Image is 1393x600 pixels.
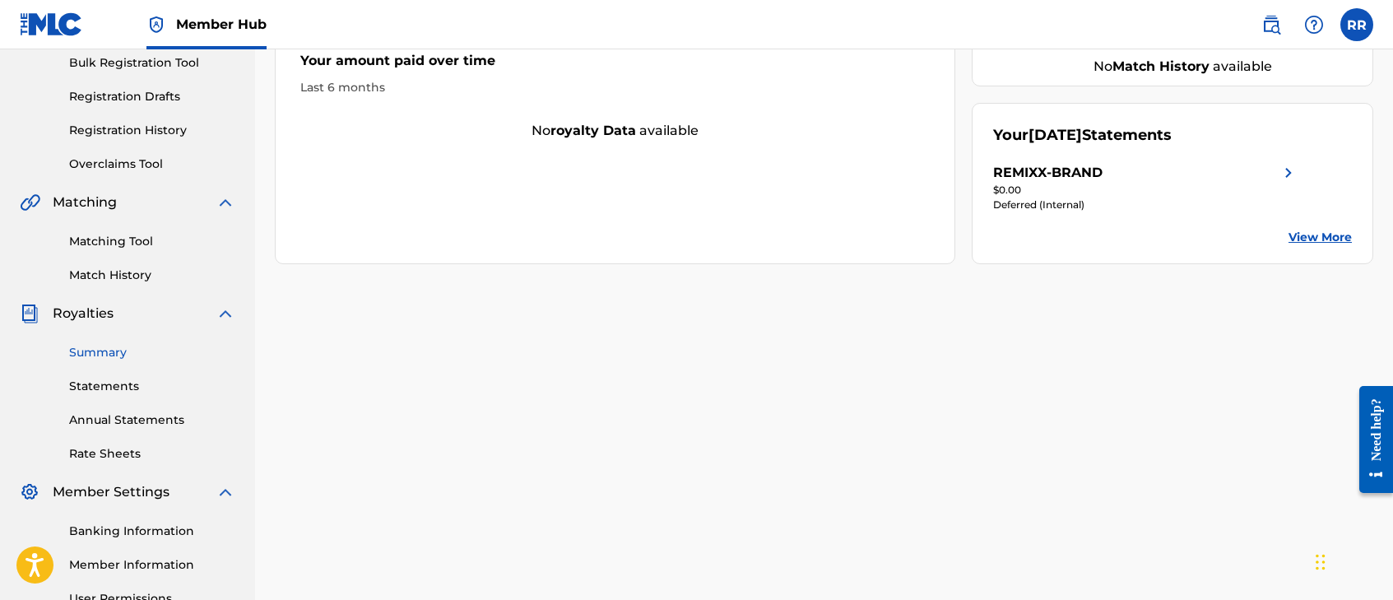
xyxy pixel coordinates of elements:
a: Matching Tool [69,233,235,250]
div: Your amount paid over time [300,51,930,79]
img: right chevron icon [1279,163,1298,183]
a: Overclaims Tool [69,156,235,173]
div: Help [1298,8,1330,41]
img: Matching [20,193,40,212]
img: expand [216,193,235,212]
a: Bulk Registration Tool [69,54,235,72]
div: Deferred (Internal) [993,198,1298,212]
img: expand [216,482,235,502]
img: Top Rightsholder [146,15,166,35]
a: Match History [69,267,235,284]
a: Summary [69,344,235,361]
div: Drag [1316,537,1326,587]
span: [DATE] [1028,126,1082,144]
a: Public Search [1255,8,1288,41]
a: Statements [69,378,235,395]
a: Annual Statements [69,412,235,429]
img: search [1261,15,1281,35]
a: Banking Information [69,523,235,540]
span: Member Settings [53,482,169,502]
div: $0.00 [993,183,1298,198]
div: Last 6 months [300,79,930,96]
a: Member Information [69,556,235,574]
img: MLC Logo [20,12,83,36]
span: Member Hub [176,15,267,34]
iframe: Resource Center [1347,374,1393,506]
span: Matching [53,193,117,212]
a: Registration Drafts [69,88,235,105]
img: Royalties [20,304,39,323]
img: Member Settings [20,482,39,502]
strong: royalty data [550,123,636,138]
img: help [1304,15,1324,35]
a: Rate Sheets [69,445,235,463]
div: No available [276,121,954,141]
iframe: Chat Widget [1311,521,1393,600]
a: View More [1289,229,1352,246]
span: Royalties [53,304,114,323]
a: REMIXX-BRANDright chevron icon$0.00Deferred (Internal) [993,163,1298,212]
div: User Menu [1340,8,1373,41]
div: Your Statements [993,124,1172,147]
img: expand [216,304,235,323]
strong: Match History [1112,58,1210,74]
div: REMIXX-BRAND [993,163,1103,183]
a: Registration History [69,122,235,139]
div: No available [1014,57,1352,77]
